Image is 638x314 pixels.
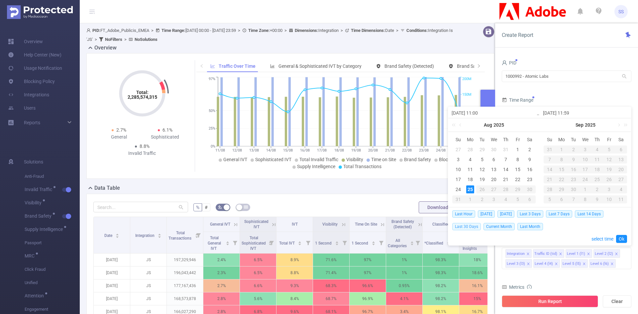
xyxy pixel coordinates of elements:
div: 24 [454,185,462,193]
i: icon: left [200,64,204,68]
td: October 7, 2025 [568,194,580,204]
td: September 28, 2025 [544,184,556,194]
span: Mo [556,137,568,143]
td: September 4, 2025 [500,194,512,204]
a: Overview [8,35,43,48]
tspan: 200M [462,77,472,81]
th: Wed [488,135,500,145]
div: 23 [526,175,534,183]
span: Time Range [502,97,533,103]
td: September 2, 2025 [476,194,488,204]
th: Mon [556,135,568,145]
a: Integrations [8,88,49,101]
a: Next year (Control + right) [620,118,629,132]
div: 13 [615,156,627,163]
input: Start date [452,109,536,117]
span: PID [502,60,516,65]
span: Brand Safety [404,157,431,162]
div: 17 [580,165,591,173]
td: September 1, 2025 [556,145,568,155]
div: 21 [502,175,510,183]
tspan: 16/08 [300,148,310,153]
button: Run Report [502,295,598,307]
i: icon: close [559,252,562,256]
tspan: 17/08 [317,148,327,153]
div: 15 [514,165,522,173]
th: Sat [524,135,536,145]
td: July 28, 2025 [464,145,476,155]
td: September 29, 2025 [556,184,568,194]
td: September 14, 2025 [544,164,556,174]
div: 25 [466,185,474,193]
td: August 27, 2025 [488,184,500,194]
td: August 28, 2025 [500,184,512,194]
td: August 19, 2025 [476,174,488,184]
tspan: 13/08 [249,148,259,153]
i: icon: close [615,252,618,256]
div: 9 [526,156,534,163]
td: September 5, 2025 [512,194,524,204]
span: Date [351,28,394,33]
i: icon: close [555,262,558,266]
a: Reports [24,116,40,129]
span: Total Invalid Traffic [299,157,338,162]
input: End date [543,109,628,117]
td: September 15, 2025 [556,164,568,174]
div: Level 2 (l2) [595,250,613,258]
span: Integration [295,28,339,33]
td: September 2, 2025 [568,145,580,155]
tspan: 11/08 [215,148,225,153]
span: Traffic Over Time [219,63,256,69]
tspan: 21/08 [385,148,394,153]
div: Integration [507,250,525,258]
span: SS [618,5,624,18]
div: 16 [568,165,580,173]
td: October 5, 2025 [544,194,556,204]
td: August 15, 2025 [512,164,524,174]
div: Level 4 (l4) [535,260,553,268]
div: 13 [490,165,498,173]
div: 15 [556,165,568,173]
div: 6 [490,156,498,163]
td: August 13, 2025 [488,164,500,174]
span: We [580,137,591,143]
div: 10 [580,156,591,163]
a: select time [591,233,613,245]
input: Search... [93,202,188,212]
td: October 2, 2025 [591,184,603,194]
tspan: 97% [209,77,215,81]
div: 8 [556,156,568,163]
td: August 23, 2025 [524,174,536,184]
tspan: 23/08 [419,148,429,153]
div: Level 6 (l6) [590,260,609,268]
td: September 1, 2025 [464,194,476,204]
i: icon: close [610,262,614,266]
button: Download PDF [419,201,467,213]
div: 6 [615,146,627,154]
div: 17 [454,175,462,183]
div: 19 [603,165,615,173]
span: Sa [615,137,627,143]
td: September 10, 2025 [580,155,591,164]
b: No Solutions [135,37,158,42]
th: Sat [615,135,627,145]
th: Thu [591,135,603,145]
tspan: 24/08 [436,148,446,153]
th: Tue [476,135,488,145]
div: 29 [478,146,486,154]
a: Ok [616,235,627,243]
div: 16 [526,165,534,173]
tspan: 150M [462,92,472,97]
div: 11 [466,165,474,173]
div: 30 [490,146,498,154]
i: icon: user [86,28,92,33]
span: 8.8% [140,144,150,149]
td: August 5, 2025 [476,155,488,164]
span: Blocked [439,157,455,162]
div: Traffic ID (tid) [534,250,557,258]
td: August 29, 2025 [512,184,524,194]
span: Passport [25,236,80,250]
tspan: 50% [209,109,215,113]
span: > [122,37,129,42]
i: icon: close [587,252,590,256]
